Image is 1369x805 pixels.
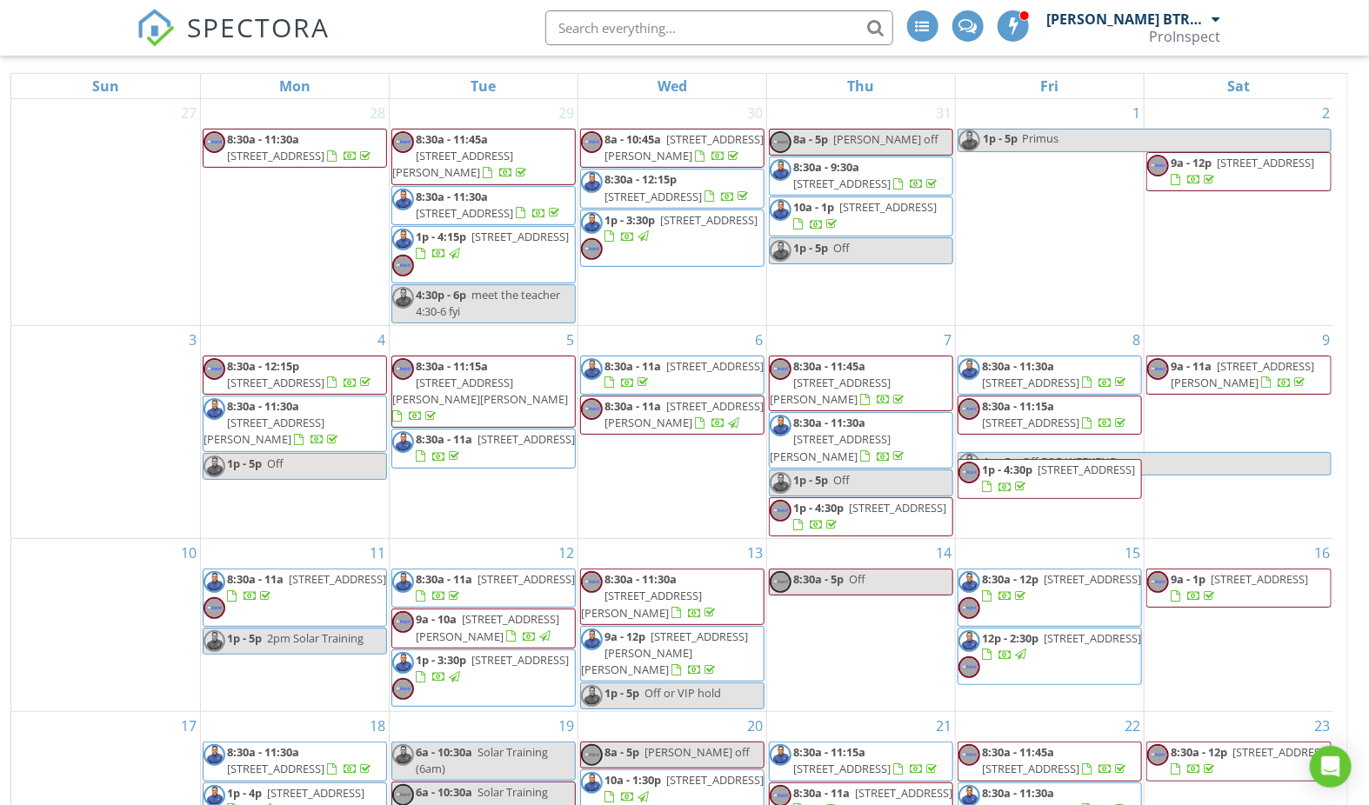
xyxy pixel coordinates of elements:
a: 1p - 3:30p [STREET_ADDRESS] [416,652,569,684]
td: Go to July 27, 2025 [11,99,200,325]
img: image.png [392,652,414,674]
a: 8:30a - 11:15a [STREET_ADDRESS][PERSON_NAME][PERSON_NAME] [391,356,576,429]
a: 8:30a - 11:45a [STREET_ADDRESS][PERSON_NAME] [769,356,953,412]
a: Saturday [1225,74,1254,98]
span: [STREET_ADDRESS] [982,415,1079,430]
span: [STREET_ADDRESS][PERSON_NAME] [1171,358,1314,390]
img: _original_size___original_size__proinspect_640__500_px.png [581,571,603,593]
a: Go to August 15, 2025 [1121,539,1144,567]
a: Go to August 12, 2025 [555,539,578,567]
span: 1p - 5p [793,472,828,488]
img: image.png [581,212,603,234]
a: 9a - 1p [STREET_ADDRESS] [1171,571,1308,603]
a: Go to July 28, 2025 [366,99,389,127]
img: image.png [958,130,980,151]
a: 8:30a - 12:15p [STREET_ADDRESS] [604,171,751,203]
span: 8:30a - 11:30a [793,415,865,430]
a: 8:30a - 11a [STREET_ADDRESS][PERSON_NAME] [604,398,764,430]
a: 8:30a - 11a [STREET_ADDRESS] [580,356,765,395]
a: 1p - 4:15p [STREET_ADDRESS] [416,229,569,261]
a: 8:30a - 11:30a [STREET_ADDRESS] [227,131,374,163]
a: 9a - 11a [STREET_ADDRESS][PERSON_NAME] [1146,356,1332,395]
a: Go to July 30, 2025 [744,99,766,127]
a: Go to August 6, 2025 [751,326,766,354]
td: Go to August 10, 2025 [11,539,200,712]
a: 8:30a - 12p [STREET_ADDRESS] [1146,742,1332,781]
td: Go to August 15, 2025 [956,539,1145,712]
span: 9a - 12p [604,629,645,644]
span: 12p - 2:30p [982,630,1038,646]
a: Go to August 17, 2025 [177,712,200,740]
a: 12p - 2:30p [STREET_ADDRESS] [982,630,1141,662]
a: 8:30a - 12p [STREET_ADDRESS] [982,571,1141,603]
img: _original_size___original_size__proinspect_640__500_px.png [958,597,980,619]
span: [STREET_ADDRESS][PERSON_NAME] [770,375,891,407]
td: Go to August 8, 2025 [956,325,1145,538]
span: Off FOR WEEKEND [1022,454,1118,469]
a: 8:30a - 11:30a [STREET_ADDRESS] [416,189,563,221]
span: 8:30a - 11:15a [982,398,1054,414]
td: Go to August 6, 2025 [578,325,766,538]
img: The Best Home Inspection Software - Spectora [137,9,175,47]
a: SPECTORA [137,23,330,60]
a: 8:30a - 11:15a [STREET_ADDRESS] [982,398,1129,430]
span: [STREET_ADDRESS][PERSON_NAME][PERSON_NAME] [392,375,568,407]
img: image.png [958,358,980,380]
a: 8:30a - 11:30a [STREET_ADDRESS] [982,358,1129,390]
a: Tuesday [467,74,499,98]
a: Go to August 10, 2025 [177,539,200,567]
span: [STREET_ADDRESS][PERSON_NAME] [770,431,891,463]
span: 1p - 4:30p [793,500,844,516]
span: 8:30a - 5p [793,571,844,587]
img: image.png [392,189,414,210]
img: _original_size___original_size__proinspect_640__500_px.png [770,571,791,593]
a: Go to August 23, 2025 [1311,712,1333,740]
img: _original_size___original_size__proinspect_640__500_px.png [770,131,791,153]
a: 8:30a - 11:45a [STREET_ADDRESS] [982,744,1129,776]
img: _original_size___original_size__proinspect_640__500_px.png [392,611,414,633]
a: 8:30a - 11a [STREET_ADDRESS] [203,569,387,626]
a: 8:30a - 11:30a [STREET_ADDRESS][PERSON_NAME] [581,571,718,620]
span: [STREET_ADDRESS] [982,761,1079,776]
img: image.png [581,772,603,794]
span: [STREET_ADDRESS] [471,229,569,244]
img: image.png [581,629,603,650]
a: 8:30a - 12p [STREET_ADDRESS] [958,569,1142,626]
span: [STREET_ADDRESS] [1232,744,1330,760]
td: Go to July 31, 2025 [767,99,956,325]
span: [STREET_ADDRESS] [477,571,575,587]
img: _original_size___original_size__proinspect_640__500_px.png [581,744,603,766]
a: Go to August 4, 2025 [374,326,389,354]
span: 8:30a - 12:15p [227,358,299,374]
a: 8:30a - 9:30a [STREET_ADDRESS] [769,156,953,196]
a: 8:30a - 9:30a [STREET_ADDRESS] [793,159,940,191]
img: image.png [204,744,225,766]
img: image.png [581,358,603,380]
a: Go to August 20, 2025 [744,712,766,740]
span: [STREET_ADDRESS] [227,375,324,390]
img: image.png [770,472,791,494]
span: [STREET_ADDRESS] [1044,571,1141,587]
span: Off [833,472,850,488]
span: [STREET_ADDRESS] [660,212,758,228]
span: 8:30a - 11a [416,571,472,587]
span: 8:30a - 12p [982,571,1038,587]
img: _original_size___original_size__proinspect_640__500_px.png [958,462,980,483]
td: Go to July 29, 2025 [389,99,578,325]
a: Go to August 22, 2025 [1121,712,1144,740]
a: Go to August 2, 2025 [1319,99,1333,127]
img: _original_size___original_size__proinspect_640__500_px.png [204,358,225,380]
img: image.png [204,571,225,593]
a: Go to July 27, 2025 [177,99,200,127]
a: 1p - 4:15p [STREET_ADDRESS] [391,226,576,283]
a: 8:30a - 11:45a [STREET_ADDRESS][PERSON_NAME] [391,129,576,185]
a: 8:30a - 11:30a [STREET_ADDRESS][PERSON_NAME] [769,412,953,469]
span: 8a - 5p [793,131,828,147]
a: 8:30a - 11:15a [STREET_ADDRESS] [769,742,953,781]
a: Go to July 29, 2025 [555,99,578,127]
span: 8:30a - 11:15a [793,744,865,760]
td: Go to August 14, 2025 [767,539,956,712]
td: Go to August 4, 2025 [200,325,389,538]
span: 1p - 4:30p [982,462,1032,477]
a: Go to August 8, 2025 [1129,326,1144,354]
